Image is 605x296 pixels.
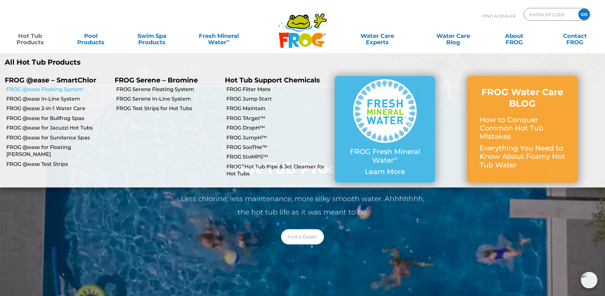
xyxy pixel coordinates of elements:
sup: ∞ [394,155,398,161]
a: Hot Tub Support Chemicals [225,76,320,84]
a: Fresh MineralWater∞ [189,30,248,42]
a: FROG JumpH™ [226,134,330,141]
a: Hot TubProducts [6,30,54,42]
a: FROG Filter Mate [226,86,330,93]
a: Find a Dealer [281,229,324,244]
a: FROG @ease In-Line System [6,95,110,102]
a: AboutFROG [490,30,538,42]
img: openIcon [581,272,597,288]
p: Find A Dealer [482,8,515,24]
a: FROG @ease Test Strips [6,161,110,168]
a: FROG Maintain [226,105,330,112]
a: Water CareBlog [429,30,477,42]
a: FROG SooTHe™ [226,144,330,151]
a: FROG Serene In-Line System [116,95,220,102]
a: FROG @ease for Jacuzzi Hot Tubs [6,124,110,131]
a: FROG @ease for Floating [PERSON_NAME] [6,144,110,158]
p: Everything You Need to Know About Foamy Hot Tub Water [480,144,565,169]
a: All Hot Tub Products [5,58,298,67]
a: PoolProducts [67,30,115,42]
p: How to Conquer Common Hot Tub Mistakes [480,116,565,141]
a: FROG @ease for Bullfrog Spas [6,115,110,122]
p: FROG Fresh Mineral Water [347,148,422,165]
a: FROG Serene Floating System [116,86,220,93]
a: FROG DropH™ [226,124,330,131]
h3: FROG Water Care BLOG [480,86,565,109]
a: FROG®Hot Tub Pipe & Jet Cleanser for Hot Tubs [226,163,330,178]
a: FROG Water Care BLOG How to Conquer Common Hot Tub Mistakes Everything You Need to Know About Foa... [480,86,565,173]
a: Water CareExperts [339,30,416,42]
input: GO [578,9,590,20]
p: Learn More [347,168,422,176]
a: FROG @ease Floating System [6,86,110,93]
a: FROG @ease 2-in-1 Water Care [6,105,110,112]
a: FROG TArget™ [226,115,330,122]
a: ContactFROG [551,30,599,42]
a: Swim SpaProducts [128,30,176,42]
a: FROG @ease for Sundance Spas [6,134,110,141]
sup: ® [241,163,245,167]
a: FROG StoMPS™ [226,153,330,160]
p: FROG Serene – Bromine [115,76,215,84]
a: FROG Jump Start [226,95,330,102]
sup: ∞ [226,38,230,43]
a: FROG Fresh Mineral Water∞ Learn More [347,79,422,179]
a: FROG Test Strips for Hot Tubs [116,105,220,112]
input: Zip Code Form [529,10,572,19]
p: Less chlorine, less maintenance, more silky smooth water. Ahhhhhhh, the hot tub life as it was me... [176,192,430,219]
p: FROG @ease – SmartChlor [5,76,105,84]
